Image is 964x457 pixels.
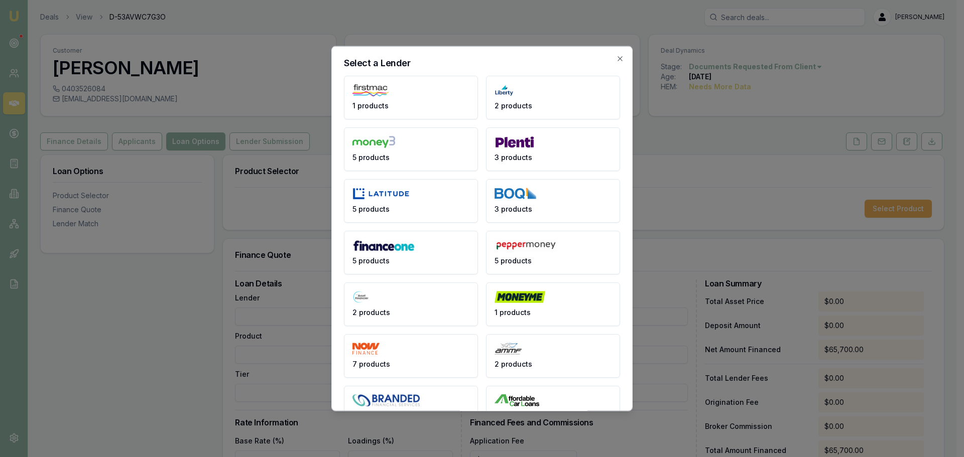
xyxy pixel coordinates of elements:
[495,342,522,355] img: AMMF
[352,239,415,251] img: Finance One
[495,410,531,420] span: 1 products
[486,282,620,326] button: 1 products
[495,239,557,251] img: Pepper Money
[344,385,478,429] button: 3 products
[352,342,380,355] img: NOW Finance
[344,334,478,377] button: 7 products
[344,282,478,326] button: 2 products
[352,100,389,110] span: 1 products
[495,255,532,265] span: 5 products
[495,152,532,162] span: 3 products
[486,75,620,119] button: 2 products
[486,179,620,222] button: 3 products
[352,410,390,420] span: 3 products
[495,394,539,406] img: Affordable Car Loans
[495,187,536,200] img: BOQ Finance
[495,84,514,96] img: Liberty
[344,58,620,67] h2: Select a Lender
[486,334,620,377] button: 2 products
[352,204,390,214] span: 5 products
[352,187,410,200] img: Latitude
[344,179,478,222] button: 5 products
[495,135,535,148] img: Plenti
[352,394,420,406] img: Branded Financial Services
[495,359,532,369] span: 2 products
[486,230,620,274] button: 5 products
[352,152,390,162] span: 5 products
[486,127,620,171] button: 3 products
[495,100,532,110] span: 2 products
[344,127,478,171] button: 5 products
[352,290,369,303] img: The Asset Financier
[344,230,478,274] button: 5 products
[352,359,390,369] span: 7 products
[486,385,620,429] button: 1 products
[344,75,478,119] button: 1 products
[352,84,389,96] img: Firstmac
[495,204,532,214] span: 3 products
[352,307,390,317] span: 2 products
[495,307,531,317] span: 1 products
[495,290,545,303] img: Money Me
[352,255,390,265] span: 5 products
[352,135,395,148] img: Money3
